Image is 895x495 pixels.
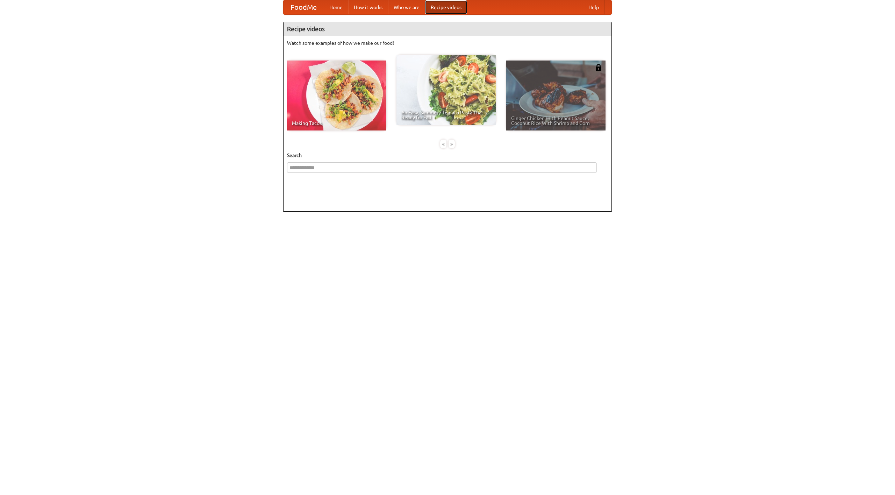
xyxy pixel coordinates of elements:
a: Help [583,0,604,14]
a: Recipe videos [425,0,467,14]
span: Making Tacos [292,121,381,126]
span: An Easy, Summery Tomato Pasta That's Ready for Fall [401,110,491,120]
a: FoodMe [284,0,324,14]
a: Making Tacos [287,61,386,130]
div: » [449,140,455,148]
a: An Easy, Summery Tomato Pasta That's Ready for Fall [396,55,496,125]
h5: Search [287,152,608,159]
p: Watch some examples of how we make our food! [287,40,608,47]
h4: Recipe videos [284,22,611,36]
a: Home [324,0,348,14]
div: « [440,140,446,148]
a: Who we are [388,0,425,14]
a: How it works [348,0,388,14]
img: 483408.png [595,64,602,71]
